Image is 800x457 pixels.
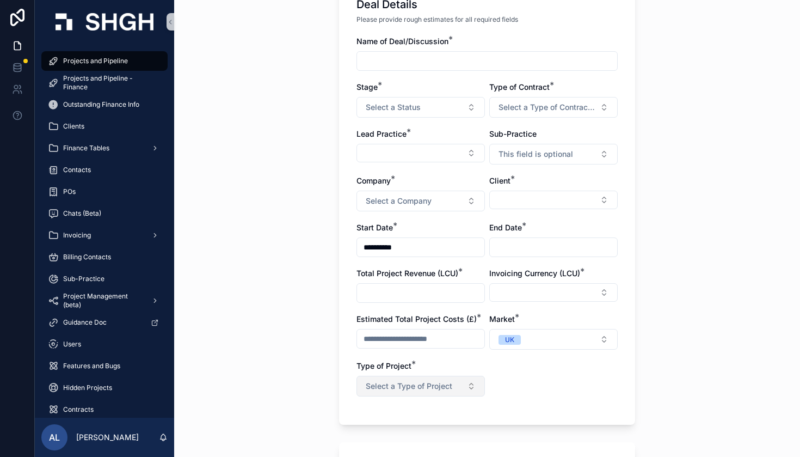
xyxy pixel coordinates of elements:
[63,122,84,131] span: Clients
[356,361,411,370] span: Type of Project
[41,95,168,114] a: Outstanding Finance Info
[63,209,101,218] span: Chats (Beta)
[63,187,76,196] span: POs
[489,82,550,92] span: Type of Contract
[76,432,139,443] p: [PERSON_NAME]
[489,144,618,164] button: Select Button
[499,149,573,160] span: This field is optional
[63,253,111,261] span: Billing Contacts
[489,223,522,232] span: End Date
[63,231,91,240] span: Invoicing
[366,196,432,206] span: Select a Company
[63,144,109,153] span: Finance Tables
[41,182,168,202] a: POs
[489,329,618,350] button: Select Button
[63,362,120,370] span: Features and Bugs
[41,400,168,419] a: Contracts
[499,102,595,113] span: Select a Type of Contract (Project / [MEDICAL_DATA])
[489,283,618,302] button: Select Button
[356,223,393,232] span: Start Date
[63,318,107,327] span: Guidance Doc
[41,160,168,180] a: Contacts
[41,378,168,398] a: Hidden Projects
[356,36,448,46] span: Name of Deal/Discussion
[356,82,378,92] span: Stage
[41,291,168,310] a: Project Management (beta)
[366,381,452,392] span: Select a Type of Project
[356,129,407,138] span: Lead Practice
[63,100,139,109] span: Outstanding Finance Info
[63,405,94,414] span: Contracts
[41,334,168,354] a: Users
[356,176,391,185] span: Company
[41,356,168,376] a: Features and Bugs
[499,334,521,345] button: Unselect UK
[41,73,168,93] a: Projects and Pipeline - Finance
[49,431,60,444] span: AL
[63,74,157,92] span: Projects and Pipeline - Finance
[35,44,174,418] div: scrollable content
[63,57,128,65] span: Projects and Pipeline
[63,383,112,392] span: Hidden Projects
[41,247,168,267] a: Billing Contacts
[41,226,168,245] a: Invoicing
[56,13,153,31] img: App logo
[489,191,618,209] button: Select Button
[489,129,537,138] span: Sub-Practice
[41,313,168,332] a: Guidance Doc
[63,275,104,283] span: Sub-Practice
[63,166,91,174] span: Contacts
[505,335,514,345] div: UK
[63,340,81,349] span: Users
[489,97,618,118] button: Select Button
[489,176,510,185] span: Client
[41,51,168,71] a: Projects and Pipeline
[63,292,143,309] span: Project Management (beta)
[41,117,168,136] a: Clients
[356,314,477,324] span: Estimated Total Project Costs (£)
[366,102,421,113] span: Select a Status
[356,269,458,278] span: Total Project Revenue (LCU)
[356,97,485,118] button: Select Button
[489,269,580,278] span: Invoicing Currency (LCU)
[356,376,485,397] button: Select Button
[356,191,485,211] button: Select Button
[41,138,168,158] a: Finance Tables
[41,204,168,223] a: Chats (Beta)
[356,15,518,24] span: Please provide rough estimates for all required fields
[41,269,168,289] a: Sub-Practice
[489,314,515,324] span: Market
[356,144,485,162] button: Select Button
